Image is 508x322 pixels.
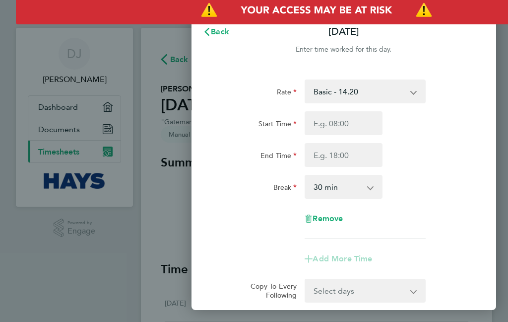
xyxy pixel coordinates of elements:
[273,183,297,195] label: Break
[260,151,297,163] label: End Time
[211,27,229,36] span: Back
[305,215,343,223] button: Remove
[313,214,343,223] span: Remove
[277,87,297,99] label: Rate
[328,25,359,39] p: [DATE]
[193,22,239,42] button: Back
[258,119,297,131] label: Start Time
[241,282,297,300] label: Copy To Every Following
[191,44,496,56] div: Enter time worked for this day.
